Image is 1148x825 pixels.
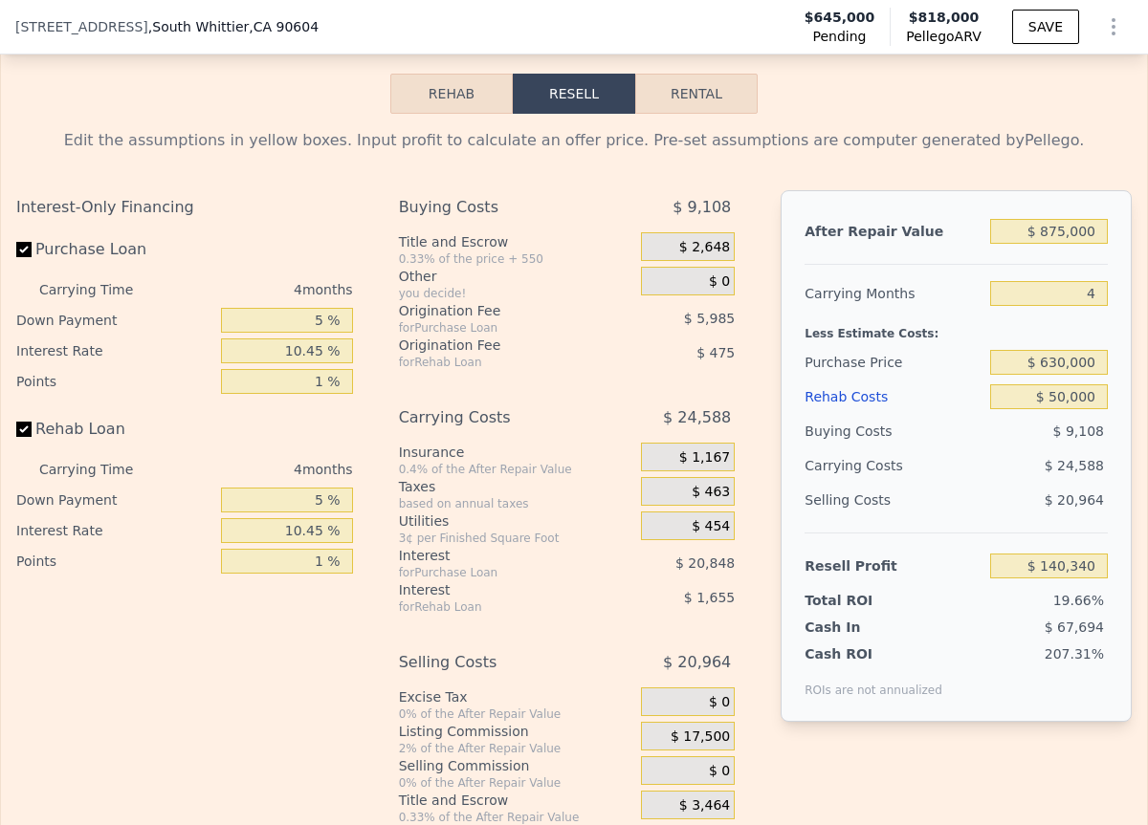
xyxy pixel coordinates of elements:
[399,251,633,267] div: 0.33% of the price + 550
[692,518,730,535] span: $ 454
[692,484,730,501] span: $ 463
[805,483,982,517] div: Selling Costs
[399,443,633,462] div: Insurance
[805,591,915,610] div: Total ROI
[399,496,633,511] div: based on annual taxes
[399,580,596,599] div: Interest
[812,27,866,46] span: Pending
[399,355,596,370] div: for Rehab Loan
[16,129,1132,152] div: Edit the assumptions in yellow boxes. Input profit to calculate an offer price. Pre-set assumptio...
[679,449,730,467] span: $ 1,167
[399,645,596,680] div: Selling Costs
[673,190,731,225] span: $ 9,108
[399,401,596,435] div: Carrying Costs
[399,741,633,756] div: 2% of the After Repair Value
[675,555,735,571] span: $ 20,848
[399,232,633,251] div: Title and Escrow
[1053,423,1104,439] span: $ 9,108
[805,448,915,483] div: Carrying Costs
[399,599,596,615] div: for Rehab Loan
[162,454,353,485] div: 4 months
[399,706,633,722] div: 0% of the After Repair Value
[805,414,982,448] div: Buying Costs
[399,565,596,580] div: for Purchase Loan
[16,422,32,437] input: Rehab Loan
[805,618,915,637] div: Cash In
[399,756,633,775] div: Selling Commission
[1094,8,1133,46] button: Show Options
[805,8,875,27] span: $645,000
[15,17,148,36] span: [STREET_ADDRESS]
[16,336,213,366] div: Interest Rate
[805,663,942,698] div: ROIs are not annualized
[399,775,633,791] div: 0% of the After Repair Value
[805,345,982,380] div: Purchase Price
[1053,593,1104,608] span: 19.66%
[679,797,730,814] span: $ 3,464
[679,239,730,256] span: $ 2,648
[39,454,154,485] div: Carrying Time
[805,311,1108,345] div: Less Estimate Costs:
[805,214,982,249] div: After Repair Value
[16,412,213,446] label: Rehab Loan
[16,546,213,576] div: Points
[663,645,731,680] span: $ 20,964
[16,366,213,397] div: Points
[399,722,633,741] div: Listing Commission
[399,336,596,355] div: Origination Fee
[16,242,32,257] input: Purchase Loan
[16,190,353,225] div: Interest-Only Financing
[399,511,633,531] div: Utilities
[390,74,513,114] button: Rehab
[399,687,633,706] div: Excise Tax
[16,232,213,267] label: Purchase Loan
[39,274,154,305] div: Carrying Time
[399,462,633,477] div: 0.4% of the After Repair Value
[16,305,213,336] div: Down Payment
[1045,458,1104,473] span: $ 24,588
[805,380,982,414] div: Rehab Costs
[709,694,730,711] span: $ 0
[635,74,758,114] button: Rental
[709,273,730,291] span: $ 0
[16,485,213,515] div: Down Payment
[1045,619,1104,635] span: $ 67,694
[399,477,633,496] div: Taxes
[513,74,635,114] button: Resell
[16,515,213,546] div: Interest Rate
[399,791,633,810] div: Title and Escrow
[399,531,633,546] div: 3¢ per Finished Square Foot
[906,27,982,46] span: Pellego ARV
[399,810,633,825] div: 0.33% of the After Repair Value
[399,190,596,225] div: Buying Costs
[162,274,353,305] div: 4 months
[805,276,982,311] div: Carrying Months
[805,549,982,583] div: Resell Profit
[671,728,730,746] span: $ 17,500
[696,345,735,360] span: $ 475
[1012,10,1079,44] button: SAVE
[399,286,633,301] div: you decide!
[399,301,596,320] div: Origination Fee
[1045,646,1104,662] span: 207.31%
[249,19,319,34] span: , CA 90604
[663,401,731,435] span: $ 24,588
[399,320,596,336] div: for Purchase Loan
[399,267,633,286] div: Other
[909,10,980,25] span: $818,000
[1045,492,1104,508] span: $ 20,964
[709,763,730,780] span: $ 0
[148,17,319,36] span: , South Whittier
[684,311,735,326] span: $ 5,985
[805,644,942,663] div: Cash ROI
[684,590,735,605] span: $ 1,655
[399,546,596,565] div: Interest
